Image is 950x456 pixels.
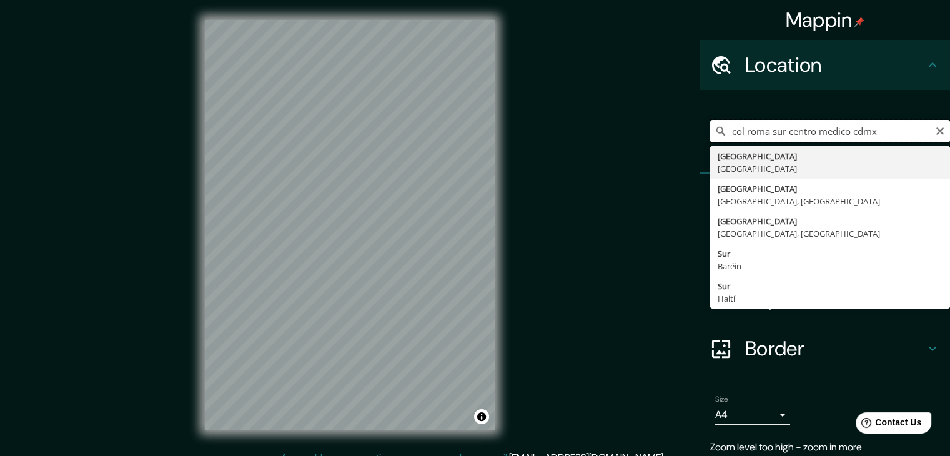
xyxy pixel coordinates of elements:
div: Layout [700,274,950,324]
button: Toggle attribution [474,409,489,424]
label: Size [715,394,728,405]
div: Sur [718,280,943,292]
img: pin-icon.png [854,17,864,27]
div: [GEOGRAPHIC_DATA] [718,215,943,227]
h4: Border [745,336,925,361]
p: Zoom level too high - zoom in more [710,440,940,455]
div: [GEOGRAPHIC_DATA] [718,182,943,195]
h4: Layout [745,286,925,311]
h4: Location [745,52,925,77]
canvas: Map [205,20,495,430]
div: Pins [700,174,950,224]
div: [GEOGRAPHIC_DATA] [718,162,943,175]
div: Baréin [718,260,943,272]
iframe: Help widget launcher [839,407,936,442]
div: Sur [718,247,943,260]
button: Clear [935,124,945,136]
div: Haití [718,292,943,305]
div: Location [700,40,950,90]
div: [GEOGRAPHIC_DATA], [GEOGRAPHIC_DATA] [718,195,943,207]
input: Pick your city or area [710,120,950,142]
div: [GEOGRAPHIC_DATA] [718,150,943,162]
div: A4 [715,405,790,425]
div: Border [700,324,950,374]
div: [GEOGRAPHIC_DATA], [GEOGRAPHIC_DATA] [718,227,943,240]
h4: Mappin [786,7,865,32]
div: Style [700,224,950,274]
